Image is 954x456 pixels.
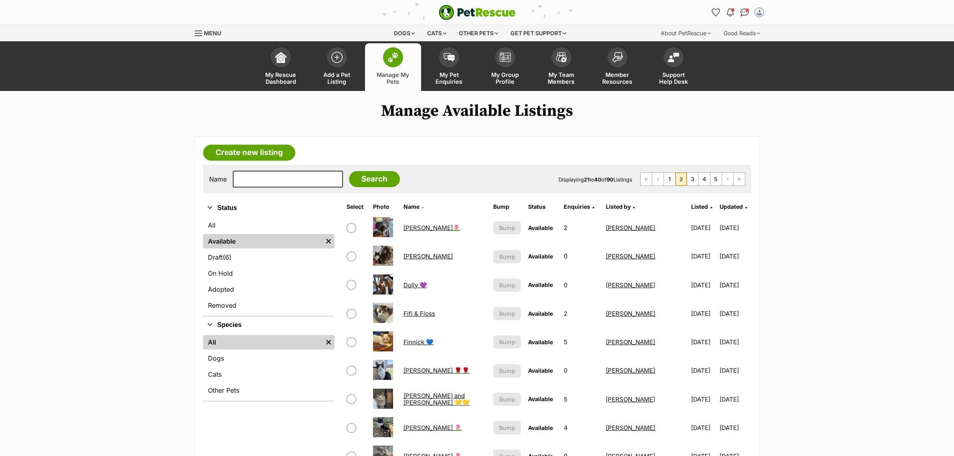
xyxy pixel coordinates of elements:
td: [DATE] [720,300,750,327]
button: Species [203,320,335,330]
a: Adopted [203,282,335,297]
td: [DATE] [720,242,750,270]
a: Available [203,234,323,248]
span: Bump [499,309,515,318]
span: Support Help Desk [655,71,692,85]
button: Bump [493,364,521,377]
td: [DATE] [688,300,719,327]
a: Add a Pet Listing [309,43,365,91]
td: 0 [561,357,602,384]
span: My Team Members [543,71,579,85]
td: 2 [561,214,602,242]
a: [PERSON_NAME] [606,338,655,346]
img: logo-e224e6f780fb5917bec1dbf3a21bbac754714ae5b6737aabdf751b685950b380.svg [439,5,516,20]
button: Bump [493,278,521,292]
img: Delilah🌷 [373,217,393,237]
a: Dogs [203,351,335,365]
button: Notifications [724,6,737,19]
a: Cats [203,367,335,381]
td: [DATE] [720,385,750,413]
a: Member Resources [589,43,645,91]
span: Bump [499,281,515,289]
span: Manage My Pets [375,71,411,85]
a: Name [403,203,424,210]
span: Bump [499,252,515,261]
div: Cats [422,25,452,41]
div: Status [203,216,335,316]
td: 2 [561,300,602,327]
th: Select [343,200,369,213]
a: Remove filter [323,335,335,349]
a: [PERSON_NAME]🌷 [403,224,460,232]
span: Bump [499,224,515,232]
a: [PERSON_NAME] [606,224,655,232]
td: [DATE] [720,357,750,384]
a: Manage My Pets [365,43,421,91]
a: My Group Profile [477,43,533,91]
a: [PERSON_NAME] [606,310,655,317]
a: All [203,218,335,232]
a: Next page [722,173,733,186]
img: add-pet-listing-icon-0afa8454b4691262ce3f59096e99ab1cd57d4a30225e0717b998d2c9b9846f56.svg [331,52,343,63]
a: [PERSON_NAME] [606,281,655,289]
td: 0 [561,242,602,270]
ul: Account quick links [710,6,766,19]
div: About PetRescue [655,25,716,41]
span: Add a Pet Listing [319,71,355,85]
div: Species [203,333,335,401]
span: Available [528,395,553,402]
a: Listed by [606,203,635,210]
img: Matleena Pukkila profile pic [755,8,763,16]
a: Dolly 💜 [403,281,427,289]
td: 0 [561,271,602,299]
a: Page 3 [687,173,698,186]
div: Good Reads [718,25,766,41]
a: [PERSON_NAME] [403,252,453,260]
span: Displaying to of Listings [559,176,632,183]
a: My Pet Enquiries [421,43,477,91]
span: Updated [720,203,743,210]
div: Get pet support [505,25,572,41]
span: My Pet Enquiries [431,71,467,85]
span: My Group Profile [487,71,523,85]
span: Available [528,310,553,317]
button: Bump [493,250,521,263]
span: Bump [499,338,515,346]
span: Available [528,339,553,345]
a: [PERSON_NAME] 🌹🌹 [403,367,470,374]
a: Removed [203,298,335,313]
a: Conversations [738,6,751,19]
a: [PERSON_NAME] [606,252,655,260]
button: Bump [493,393,521,406]
td: [DATE] [720,214,750,242]
img: Gabriel and Waverley 💛💛 [373,389,393,409]
span: Available [528,281,553,288]
a: PetRescue [439,5,516,20]
input: Search [349,171,400,187]
strong: 90 [607,176,613,183]
span: Bump [499,395,515,404]
a: [PERSON_NAME] and [PERSON_NAME] 💛💛 [403,392,470,406]
a: Draft [203,250,335,264]
a: [PERSON_NAME] [606,395,655,403]
img: pet-enquiries-icon-7e3ad2cf08bfb03b45e93fb7055b45f3efa6380592205ae92323e6603595dc1f.svg [444,53,455,62]
span: Available [528,424,553,431]
span: Available [528,224,553,231]
span: Bump [499,424,515,432]
img: member-resources-icon-8e73f808a243e03378d46382f2149f9095a855e16c252ad45f914b54edf8863c.svg [612,52,623,63]
img: notifications-46538b983faf8c2785f20acdc204bb7945ddae34d4c08c2a6579f10ce5e182be.svg [727,8,733,16]
div: Dogs [388,25,420,41]
span: Bump [499,367,515,375]
span: My Rescue Dashboard [263,71,299,85]
td: [DATE] [688,385,719,413]
td: [DATE] [688,328,719,356]
a: First page [641,173,652,186]
a: Listed [691,203,712,210]
span: Available [528,367,553,374]
a: Support Help Desk [645,43,702,91]
img: help-desk-icon-fdf02630f3aa405de69fd3d07c3f3aa587a6932b1a1747fa1d2bba05be0121f9.svg [668,52,679,62]
td: [DATE] [720,271,750,299]
a: All [203,335,323,349]
a: Menu [195,25,227,40]
a: On Hold [203,266,335,280]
